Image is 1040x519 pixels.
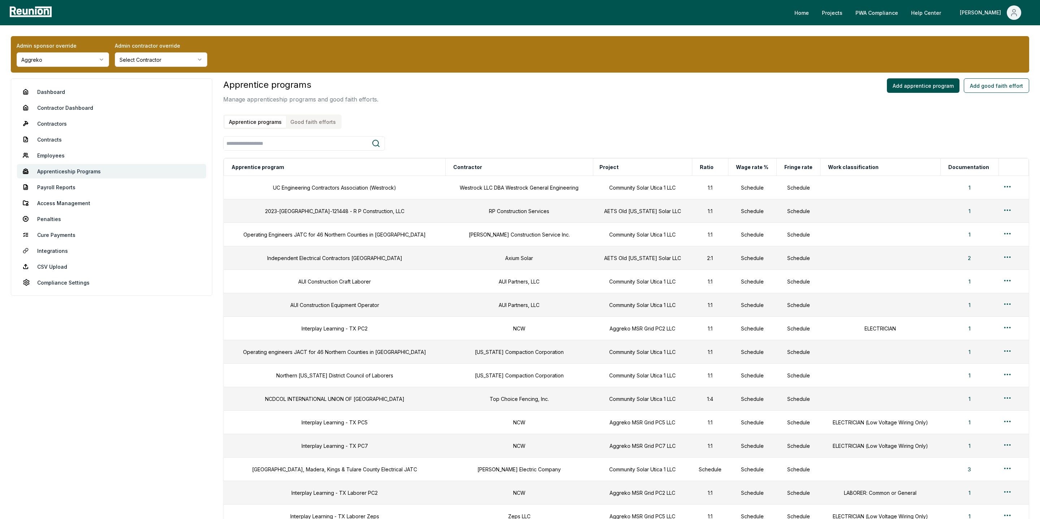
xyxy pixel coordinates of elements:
td: Schedule [777,364,820,387]
a: Integrations [17,243,206,258]
button: 1 [963,392,976,406]
a: Access Management [17,196,206,210]
button: Good faith efforts [286,116,340,128]
td: NCW [446,434,593,458]
td: Schedule [777,223,820,246]
td: NCW [446,481,593,505]
button: Add good faith effort [964,78,1029,93]
td: Operating engineers JACT for 46 Northern Counties in [GEOGRAPHIC_DATA] [224,340,446,364]
td: Schedule [777,293,820,317]
td: Schedule [728,481,777,505]
td: ELECTRICIAN (Low Voltage Wiring Only) [820,434,940,458]
td: Northern [US_STATE] District Council of Laborers [224,364,446,387]
td: 2023-[GEOGRAPHIC_DATA]-121448 - R P Construction, LLC [224,199,446,223]
td: Schedule [777,246,820,270]
td: Schedule [728,223,777,246]
td: Schedule [777,481,820,505]
td: Schedule [728,387,777,411]
a: Home [789,5,815,20]
a: Employees [17,148,206,163]
button: [PERSON_NAME] [954,5,1027,20]
a: Payroll Reports [17,180,206,194]
button: Add apprentice program [887,78,959,93]
td: NCDCOL INTERNATIONAL UNION OF [GEOGRAPHIC_DATA] [224,387,446,411]
td: Schedule [777,458,820,481]
p: Community Solar Utica 1 LLC [597,278,688,285]
td: Independent Electrical Contractors [GEOGRAPHIC_DATA] [224,246,446,270]
p: Community Solar Utica 1 LLC [597,348,688,356]
td: Schedule [777,411,820,434]
p: Aggreko MSR Grid PC2 LLC [597,489,688,497]
button: 1 [963,298,976,312]
p: Community Solar Utica 1 LLC [597,395,688,403]
td: Schedule [728,199,777,223]
td: 1:1 [692,411,728,434]
p: Community Solar Utica 1 LLC [597,466,688,473]
td: Schedule [777,434,820,458]
td: 1:1 [692,199,728,223]
a: Cure Payments [17,228,206,242]
a: Compliance Settings [17,275,206,290]
td: ELECTRICIAN [820,317,940,340]
button: Work classification [827,160,880,174]
p: Community Solar Utica 1 LLC [597,231,688,238]
p: Community Solar Utica 1 LLC [597,301,688,309]
td: Axium Solar [446,246,593,270]
th: Project [593,159,692,176]
p: Aggreko MSR Grid PC2 LLC [597,325,688,332]
a: Projects [816,5,848,20]
td: Top Choice Fencing, Inc. [446,387,593,411]
p: AETS Old [US_STATE] Solar LLC [597,254,688,262]
a: Apprenticeship Programs [17,164,206,178]
button: Wage rate % [734,160,770,174]
td: Operating Engineers JATC for 46 Northern Counties in [GEOGRAPHIC_DATA] [224,223,446,246]
td: 1:1 [692,481,728,505]
td: Schedule [728,411,777,434]
p: Community Solar Utica 1 LLC [597,184,688,191]
td: 1:1 [692,223,728,246]
td: RP Construction Services [446,199,593,223]
button: Documentation [947,160,991,174]
button: Ratio [698,160,715,174]
td: 1:1 [692,434,728,458]
button: Fringe rate [783,160,814,174]
td: AUI Construction Craft Laborer [224,270,446,293]
h3: Apprentice programs [223,78,378,91]
button: 1 [963,204,976,218]
td: Interplay Learning - TX PC5 [224,411,446,434]
button: 1 [963,180,976,195]
td: Schedule [728,176,777,199]
td: AUI Partners, LLC [446,293,593,317]
p: Aggreko MSR Grid PC5 LLC [597,419,688,426]
td: Schedule [728,364,777,387]
a: Contractor Dashboard [17,100,206,115]
a: PWA Compliance [850,5,904,20]
td: 1:1 [692,176,728,199]
a: Help Center [905,5,947,20]
td: 1:1 [692,364,728,387]
p: Aggreko MSR Grid PC7 LLC [597,442,688,450]
td: Westrock LLC DBA Westrock General Engineering [446,176,593,199]
button: 1 [963,368,976,382]
td: Interplay Learning - TX PC2 [224,317,446,340]
td: Schedule [728,434,777,458]
td: 2:1 [692,246,728,270]
td: [US_STATE] Compaction Corporation [446,340,593,364]
button: 1 [963,227,976,242]
td: 1:1 [692,270,728,293]
label: Admin sponsor override [17,42,109,49]
button: 1 [963,415,976,429]
td: [PERSON_NAME] Construction Service Inc. [446,223,593,246]
td: 1:1 [692,317,728,340]
td: LABORER: Common or General [820,481,940,505]
td: UC Engineering Contractors Association (Westrock) [224,176,446,199]
button: 1 [963,345,976,359]
td: [GEOGRAPHIC_DATA], Madera, Kings & Tulare County Electrical JATC [224,458,446,481]
a: CSV Upload [17,259,206,274]
td: Schedule [777,317,820,340]
td: Schedule [728,246,777,270]
nav: Main [789,5,1033,20]
td: Schedule [777,270,820,293]
td: NCW [446,411,593,434]
td: 1:1 [692,340,728,364]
